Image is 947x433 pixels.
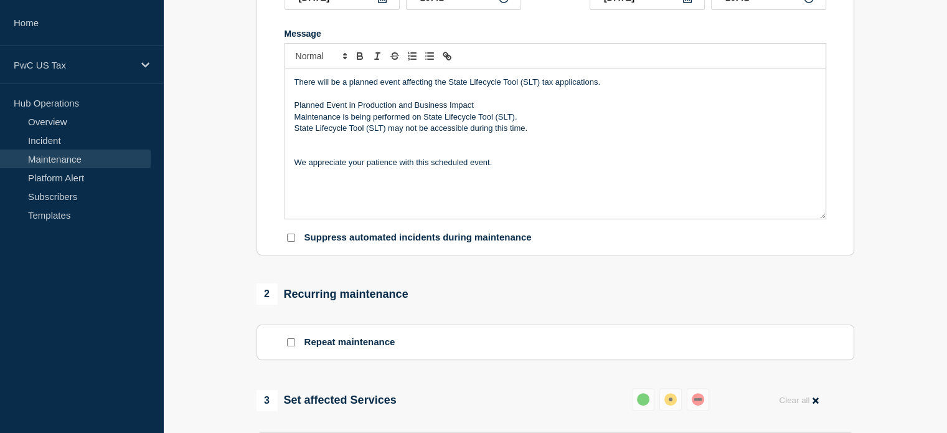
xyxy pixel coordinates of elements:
[659,388,682,411] button: affected
[687,388,709,411] button: down
[304,336,395,348] p: Repeat maintenance
[304,232,532,244] p: Suppress automated incidents during maintenance
[692,393,704,406] div: down
[664,393,677,406] div: affected
[294,157,816,168] p: We appreciate your patience with this scheduled event.
[637,393,649,406] div: up
[294,100,816,111] p: Planned Event in Production and Business Impact
[285,29,826,39] div: Message
[294,123,816,134] p: State Lifecycle Tool (SLT) may not be accessible during this time.
[290,49,351,64] span: Font size
[294,77,816,88] p: There will be a planned event affecting the State Lifecycle Tool (SLT) tax applications.
[287,234,295,242] input: Suppress automated incidents during maintenance
[386,49,403,64] button: Toggle strikethrough text
[403,49,421,64] button: Toggle ordered list
[294,112,816,123] p: Maintenance is being performed on State Lifecycle Tool (SLT).
[257,283,278,305] span: 2
[257,390,397,411] div: Set affected Services
[438,49,456,64] button: Toggle link
[257,390,278,411] span: 3
[14,60,133,70] p: PwC US Tax
[285,69,826,219] div: Message
[771,388,826,412] button: Clear all
[287,338,295,346] input: Repeat maintenance
[421,49,438,64] button: Toggle bulleted list
[369,49,386,64] button: Toggle italic text
[632,388,654,411] button: up
[257,283,408,305] div: Recurring maintenance
[351,49,369,64] button: Toggle bold text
